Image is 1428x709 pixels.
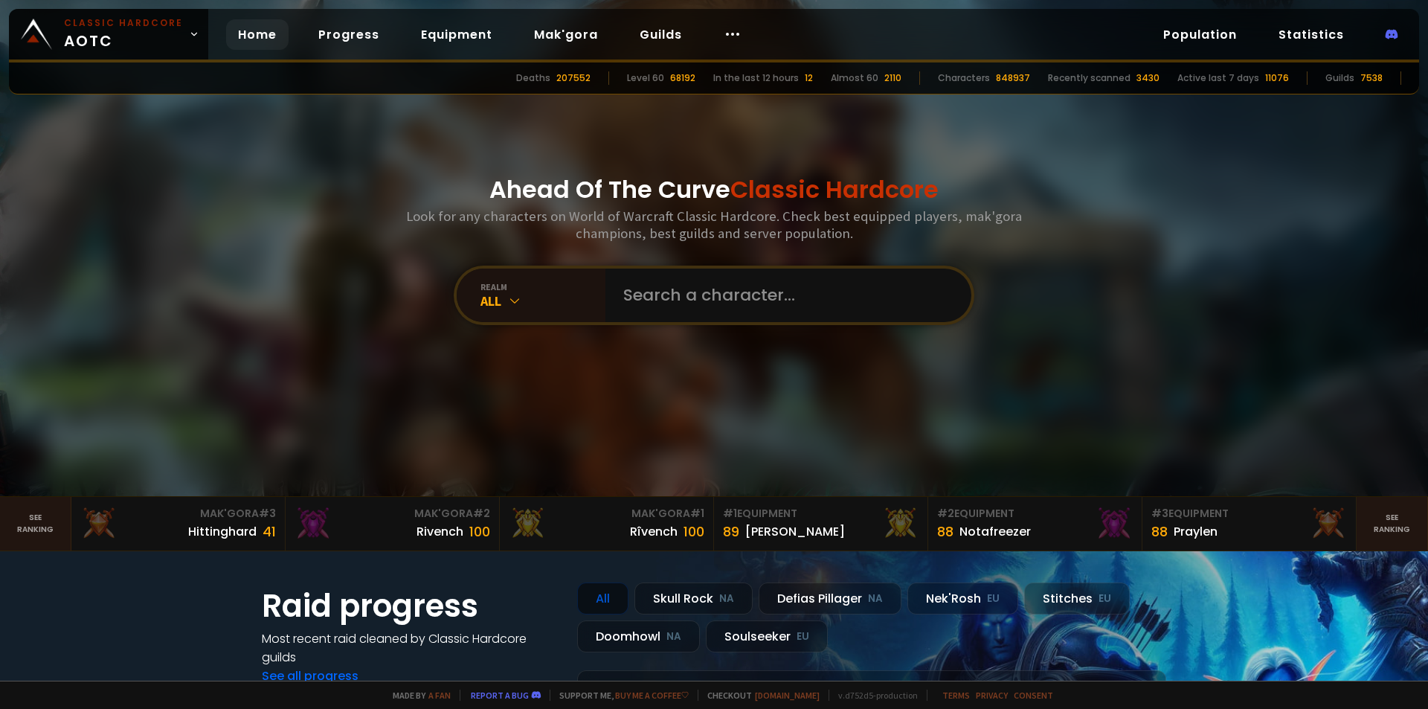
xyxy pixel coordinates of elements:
[690,506,704,521] span: # 1
[516,71,550,85] div: Deaths
[666,629,681,644] small: NA
[471,690,529,701] a: Report a bug
[755,690,820,701] a: [DOMAIN_NAME]
[263,522,276,542] div: 41
[987,591,1000,606] small: EU
[188,522,257,541] div: Hittinghard
[831,71,878,85] div: Almost 60
[868,591,883,606] small: NA
[670,71,695,85] div: 68192
[1151,506,1347,522] div: Equipment
[942,690,970,701] a: Terms
[1325,71,1354,85] div: Guilds
[937,506,954,521] span: # 2
[428,690,451,701] a: a fan
[1014,690,1053,701] a: Consent
[384,690,451,701] span: Made by
[938,71,990,85] div: Characters
[80,506,276,522] div: Mak'Gora
[937,506,1133,522] div: Equipment
[306,19,391,50] a: Progress
[9,9,208,60] a: Classic HardcoreAOTC
[489,172,939,208] h1: Ahead Of The Curve
[723,522,739,542] div: 89
[1265,71,1289,85] div: 11076
[1151,506,1168,521] span: # 3
[262,667,358,684] a: See all progress
[1267,19,1356,50] a: Statistics
[730,173,939,206] span: Classic Hardcore
[719,591,734,606] small: NA
[884,71,901,85] div: 2110
[1174,522,1218,541] div: Praylen
[634,583,753,615] div: Skull Rock
[628,19,694,50] a: Guilds
[684,522,704,542] div: 100
[1024,583,1130,615] div: Stitches
[500,497,714,551] a: Mak'Gora#1Rîvench100
[259,506,276,521] span: # 3
[64,16,183,52] span: AOTC
[976,690,1008,701] a: Privacy
[797,629,809,644] small: EU
[723,506,737,521] span: # 1
[64,16,183,30] small: Classic Hardcore
[759,583,901,615] div: Defias Pillager
[473,506,490,521] span: # 2
[556,71,591,85] div: 207552
[1136,71,1160,85] div: 3430
[1151,522,1168,542] div: 88
[928,497,1142,551] a: #2Equipment88Notafreezer
[1099,591,1111,606] small: EU
[937,522,953,542] div: 88
[295,506,490,522] div: Mak'Gora
[226,19,289,50] a: Home
[1142,497,1357,551] a: #3Equipment88Praylen
[400,208,1028,242] h3: Look for any characters on World of Warcraft Classic Hardcore. Check best equipped players, mak'g...
[1177,71,1259,85] div: Active last 7 days
[509,506,704,522] div: Mak'Gora
[1151,19,1249,50] a: Population
[805,71,813,85] div: 12
[550,690,689,701] span: Support me,
[714,497,928,551] a: #1Equipment89[PERSON_NAME]
[480,281,605,292] div: realm
[1360,71,1383,85] div: 7538
[698,690,820,701] span: Checkout
[615,690,689,701] a: Buy me a coffee
[829,690,918,701] span: v. d752d5 - production
[630,522,678,541] div: Rîvench
[1048,71,1130,85] div: Recently scanned
[71,497,286,551] a: Mak'Gora#3Hittinghard41
[713,71,799,85] div: In the last 12 hours
[706,620,828,652] div: Soulseeker
[907,583,1018,615] div: Nek'Rosh
[262,583,559,629] h1: Raid progress
[286,497,500,551] a: Mak'Gora#2Rivench100
[409,19,504,50] a: Equipment
[996,71,1030,85] div: 848937
[614,269,953,322] input: Search a character...
[745,522,845,541] div: [PERSON_NAME]
[416,522,463,541] div: Rivench
[262,629,559,667] h4: Most recent raid cleaned by Classic Hardcore guilds
[522,19,610,50] a: Mak'gora
[577,620,700,652] div: Doomhowl
[480,292,605,309] div: All
[627,71,664,85] div: Level 60
[723,506,919,522] div: Equipment
[577,583,628,615] div: All
[959,522,1031,541] div: Notafreezer
[1357,497,1428,551] a: Seeranking
[469,522,490,542] div: 100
